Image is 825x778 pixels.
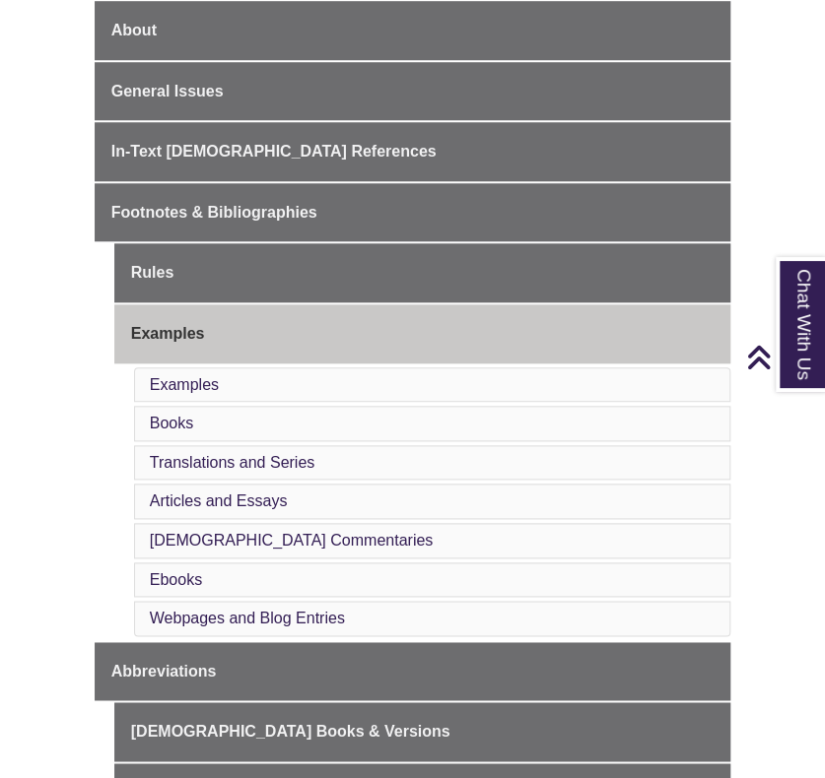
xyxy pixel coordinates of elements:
span: General Issues [111,83,224,99]
a: General Issues [95,62,731,121]
a: Footnotes & Bibliographies [95,183,731,242]
a: Webpages and Blog Entries [150,610,345,626]
a: Books [150,415,193,431]
a: Back to Top [746,344,820,370]
a: About [95,1,731,60]
a: Articles and Essays [150,492,288,509]
a: Examples [150,376,219,393]
a: Examples [114,304,731,363]
a: Translations and Series [150,454,315,471]
span: Footnotes & Bibliographies [111,204,317,221]
a: [DEMOGRAPHIC_DATA] Books & Versions [114,702,731,761]
a: In-Text [DEMOGRAPHIC_DATA] References [95,122,731,181]
a: [DEMOGRAPHIC_DATA] Commentaries [150,532,433,549]
span: In-Text [DEMOGRAPHIC_DATA] References [111,143,437,160]
span: Abbreviations [111,663,217,680]
a: Rules [114,243,731,302]
span: About [111,22,157,38]
a: Ebooks [150,571,202,588]
a: Abbreviations [95,642,731,701]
